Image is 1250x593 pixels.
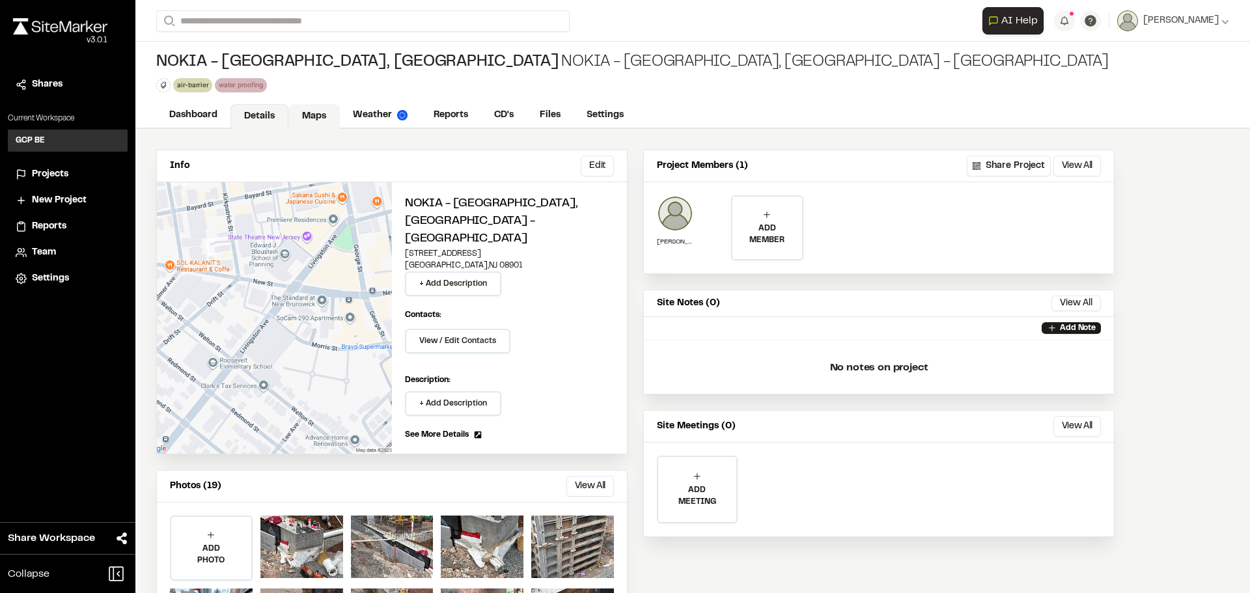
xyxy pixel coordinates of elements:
p: Site Meetings (0) [657,419,736,434]
a: New Project [16,193,120,208]
span: Settings [32,271,69,286]
button: View / Edit Contacts [405,329,510,353]
p: Add Note [1060,322,1096,334]
h2: NOKIA - [GEOGRAPHIC_DATA], [GEOGRAPHIC_DATA] - [GEOGRAPHIC_DATA] [405,195,614,248]
p: Photos (19) [170,479,221,493]
span: Reports [32,219,66,234]
div: Oh geez...please don't... [13,34,107,46]
p: Project Members (1) [657,159,748,173]
span: Collapse [8,566,49,582]
button: Edit Tags [156,78,171,92]
img: User [1117,10,1138,31]
p: Current Workspace [8,113,128,124]
span: NOKIA - [GEOGRAPHIC_DATA], [GEOGRAPHIC_DATA] [156,52,559,73]
h3: GCP BE [16,135,45,146]
a: Settings [574,103,637,128]
p: [PERSON_NAME] [657,237,693,247]
a: Settings [16,271,120,286]
p: Description: [405,374,614,386]
span: Team [32,245,56,260]
p: Site Notes (0) [657,296,720,310]
button: Search [156,10,180,32]
a: Dashboard [156,103,230,128]
button: View All [1053,416,1101,437]
p: [GEOGRAPHIC_DATA] , NJ 08901 [405,260,614,271]
button: Edit [581,156,614,176]
div: air-barrier [173,78,212,92]
button: Open AI Assistant [982,7,1044,34]
span: AI Help [1001,13,1038,29]
button: + Add Description [405,271,501,296]
a: Projects [16,167,120,182]
div: water proofing [215,78,267,92]
span: [PERSON_NAME] [1143,14,1219,28]
button: View All [1051,296,1101,311]
div: Open AI Assistant [982,7,1049,34]
button: [PERSON_NAME] [1117,10,1229,31]
p: [STREET_ADDRESS] [405,248,614,260]
p: No notes on project [654,347,1104,389]
a: Reports [16,219,120,234]
a: Files [527,103,574,128]
button: Share Project [967,156,1051,176]
a: Details [230,104,288,129]
img: rebrand.png [13,18,107,34]
p: ADD MEETING [658,484,736,508]
button: View All [566,476,614,497]
a: Maps [288,104,340,129]
img: precipai.png [397,110,408,120]
button: + Add Description [405,391,501,416]
a: CD's [481,103,527,128]
button: View All [1053,156,1101,176]
p: ADD MEMBER [732,223,801,246]
span: Shares [32,77,62,92]
span: Share Workspace [8,531,95,546]
img: Adham Bataineh [657,195,693,232]
p: Info [170,159,189,173]
span: See More Details [405,429,469,441]
a: Team [16,245,120,260]
p: ADD PHOTO [171,543,251,566]
span: New Project [32,193,87,208]
a: Shares [16,77,120,92]
a: Weather [340,103,421,128]
a: Reports [421,103,481,128]
div: NOKIA - [GEOGRAPHIC_DATA], [GEOGRAPHIC_DATA] - [GEOGRAPHIC_DATA] [156,52,1109,73]
span: Projects [32,167,68,182]
p: Contacts: [405,309,441,321]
